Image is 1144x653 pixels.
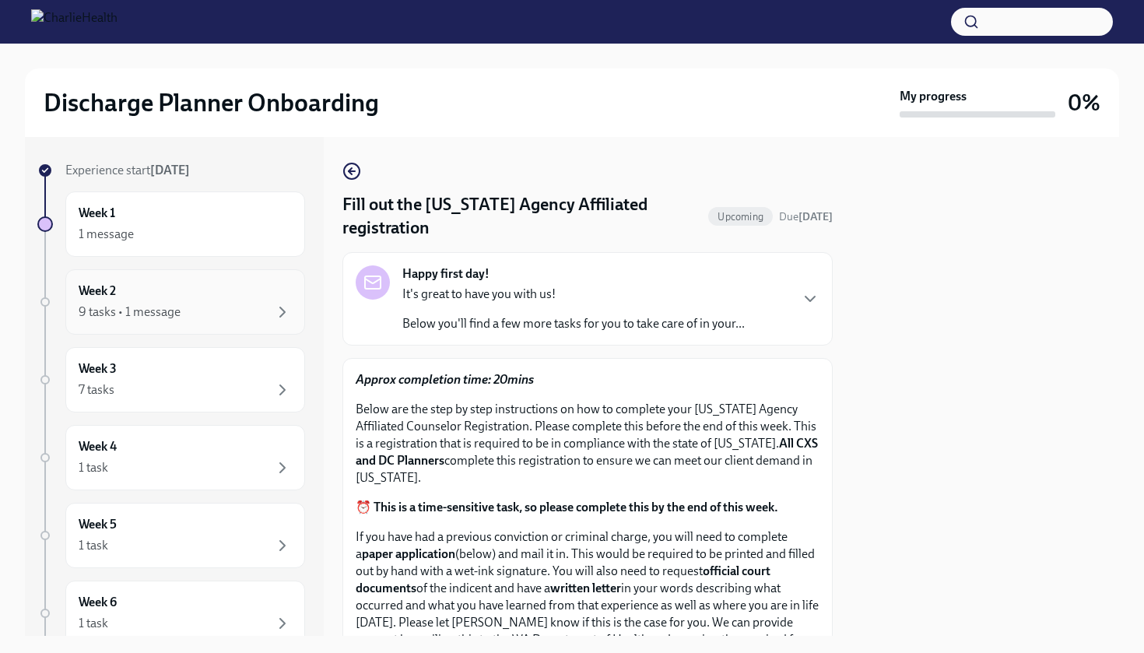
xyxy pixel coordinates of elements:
strong: [DATE] [798,210,833,223]
h6: Week 6 [79,594,117,611]
strong: My progress [900,88,967,105]
a: Week 61 task [37,581,305,646]
h6: Week 2 [79,283,116,300]
img: CharlieHealth [31,9,118,34]
p: Below you'll find a few more tasks for you to take care of in your... [402,315,745,332]
div: 1 task [79,459,108,476]
p: If you have had a previous conviction or criminal charge, you will need to complete a (below) and... [356,528,819,648]
div: 1 task [79,537,108,554]
div: 7 tasks [79,381,114,398]
strong: Happy first day! [402,265,490,283]
h2: Discharge Planner Onboarding [44,87,379,118]
a: Week 11 message [37,191,305,257]
span: Upcoming [708,211,773,223]
p: It's great to have you with us! [402,286,745,303]
a: Experience start[DATE] [37,162,305,179]
strong: Approx completion time: 20mins [356,372,534,387]
span: Experience start [65,163,190,177]
h6: Week 1 [79,205,115,222]
span: August 28th, 2025 09:00 [779,209,833,224]
strong: paper application [362,546,455,561]
strong: written letter [550,581,621,595]
strong: ⏰ This is a time-sensitive task, so please complete this by the end of this week. [356,500,778,514]
h6: Week 3 [79,360,117,377]
strong: [DATE] [150,163,190,177]
div: 1 message [79,226,134,243]
p: Below are the step by step instructions on how to complete your [US_STATE] Agency Affiliated Coun... [356,401,819,486]
div: 1 task [79,615,108,632]
h4: Fill out the [US_STATE] Agency Affiliated registration [342,193,702,240]
a: Week 29 tasks • 1 message [37,269,305,335]
h6: Week 5 [79,516,117,533]
h6: Week 4 [79,438,117,455]
span: Due [779,210,833,223]
a: Week 37 tasks [37,347,305,413]
h3: 0% [1068,89,1100,117]
div: 9 tasks • 1 message [79,304,181,321]
a: Week 41 task [37,425,305,490]
a: Week 51 task [37,503,305,568]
